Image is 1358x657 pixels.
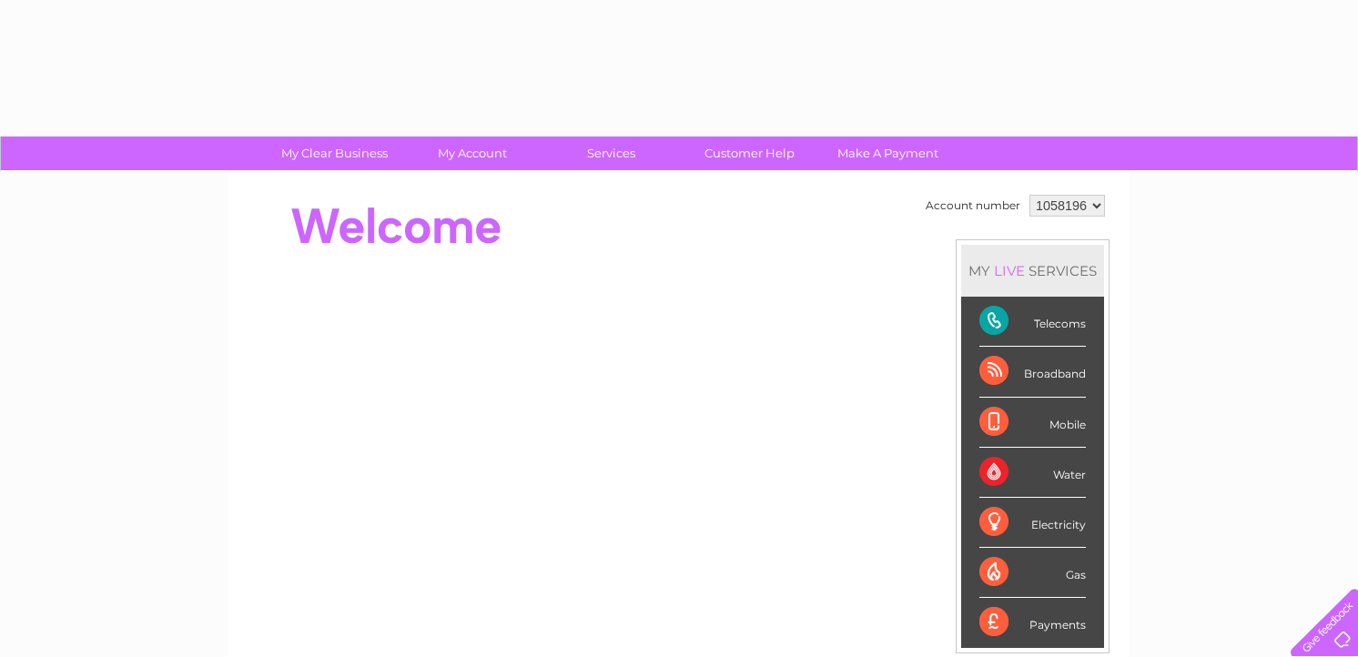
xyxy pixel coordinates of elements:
div: Electricity [979,498,1086,548]
a: Customer Help [674,136,825,170]
div: LIVE [990,262,1029,279]
div: Broadband [979,347,1086,397]
a: My Clear Business [259,136,410,170]
a: Make A Payment [813,136,963,170]
div: Telecoms [979,297,1086,347]
div: Water [979,448,1086,498]
td: Account number [921,190,1025,221]
div: MY SERVICES [961,245,1104,297]
a: Services [536,136,686,170]
a: My Account [398,136,548,170]
div: Mobile [979,398,1086,448]
div: Payments [979,598,1086,647]
div: Gas [979,548,1086,598]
